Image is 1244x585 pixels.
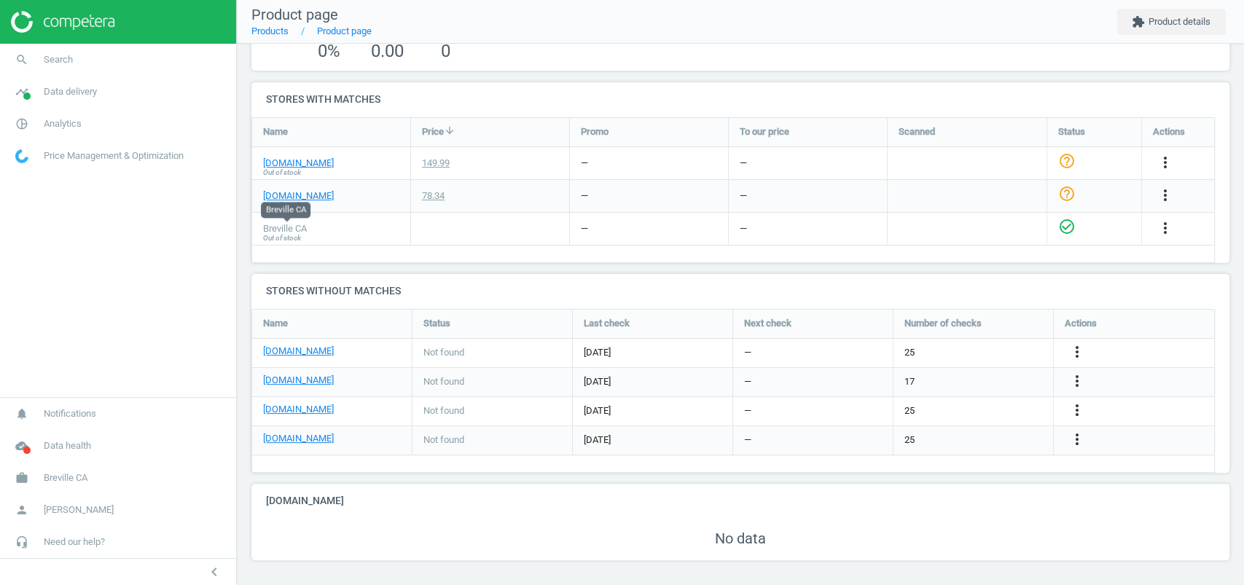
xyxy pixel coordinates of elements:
[44,535,105,549] span: Need our help?
[1132,15,1145,28] i: extension
[1068,431,1086,449] button: more_vert
[1058,125,1085,138] span: Status
[1157,187,1174,205] button: more_vert
[584,346,721,359] span: [DATE]
[584,404,721,417] span: [DATE]
[263,403,334,416] a: [DOMAIN_NAME]
[740,125,789,138] span: To our price
[423,433,464,447] span: Not found
[581,125,609,138] span: Promo
[8,110,36,138] i: pie_chart_outlined
[8,464,36,492] i: work
[740,189,747,203] div: —
[263,317,288,330] span: Name
[899,125,935,138] span: Scanned
[8,528,36,556] i: headset_mic
[318,41,340,61] span: 0 %
[261,202,310,218] div: Breville CA
[904,404,915,417] span: 25
[44,53,73,66] span: Search
[44,149,184,162] span: Price Management & Optimization
[444,125,455,136] i: arrow_downward
[1116,9,1226,35] button: extensionProduct details
[11,11,114,33] img: ajHJNr6hYgQAAAAASUVORK5CYII=
[904,346,915,359] span: 25
[423,317,450,330] span: Status
[581,222,588,235] div: —
[1058,152,1076,170] i: help_outline
[1068,372,1086,391] button: more_vert
[744,404,751,417] span: —
[8,400,36,428] i: notifications
[371,41,404,61] span: 0.00
[251,6,338,23] span: Product page
[1068,431,1086,448] i: more_vert
[8,46,36,74] i: search
[584,317,630,330] span: Last check
[744,346,751,359] span: —
[1068,343,1086,361] i: more_vert
[317,25,372,36] a: Product page
[744,317,791,330] span: Next check
[1157,187,1174,204] i: more_vert
[1153,125,1185,138] span: Actions
[1058,185,1076,203] i: help_outline
[206,563,223,581] i: chevron_left
[581,157,588,170] div: —
[1058,218,1076,235] i: check_circle_outline
[744,433,751,447] span: —
[1157,154,1174,171] i: more_vert
[44,117,82,130] span: Analytics
[44,471,87,484] span: Breville CA
[904,317,982,330] span: Number of checks
[422,125,444,138] span: Price
[904,433,915,447] span: 25
[1068,401,1086,419] i: more_vert
[44,503,114,517] span: [PERSON_NAME]
[44,407,96,420] span: Notifications
[251,274,1229,308] h4: Stores without matches
[263,345,334,358] a: [DOMAIN_NAME]
[740,157,747,170] div: —
[263,157,334,170] a: [DOMAIN_NAME]
[744,375,751,388] span: —
[584,433,721,447] span: [DATE]
[263,233,301,243] span: Out of stock
[1068,401,1086,420] button: more_vert
[1157,154,1174,173] button: more_vert
[251,82,1229,117] h4: Stores with matches
[263,374,334,387] a: [DOMAIN_NAME]
[422,157,450,170] div: 149.99
[251,518,1229,560] div: No data
[251,25,289,36] a: Products
[8,496,36,524] i: person
[263,189,334,203] a: [DOMAIN_NAME]
[584,375,721,388] span: [DATE]
[251,484,1229,518] h4: [DOMAIN_NAME]
[423,346,464,359] span: Not found
[263,168,301,178] span: Out of stock
[263,432,334,445] a: [DOMAIN_NAME]
[1157,219,1174,238] button: more_vert
[423,404,464,417] span: Not found
[740,222,747,235] div: —
[44,85,97,98] span: Data delivery
[423,375,464,388] span: Not found
[8,78,36,106] i: timeline
[904,375,915,388] span: 17
[1068,343,1086,362] button: more_vert
[1068,372,1086,390] i: more_vert
[441,41,450,61] span: 0
[1157,219,1174,237] i: more_vert
[581,189,588,203] div: —
[8,432,36,460] i: cloud_done
[44,439,91,452] span: Data health
[196,562,232,581] button: chevron_left
[1065,317,1097,330] span: Actions
[15,149,28,163] img: wGWNvw8QSZomAAAAABJRU5ErkJggg==
[263,222,307,235] span: Breville CA
[263,125,288,138] span: Name
[422,189,445,203] div: 78.34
